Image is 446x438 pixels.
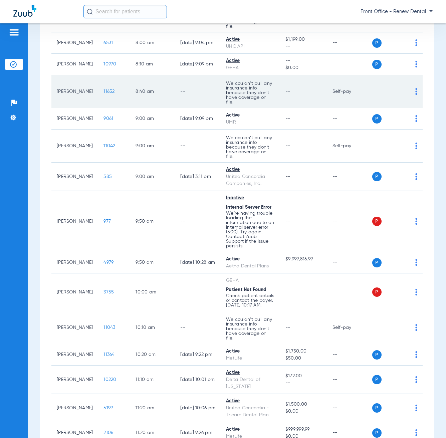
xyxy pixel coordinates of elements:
[103,219,111,224] span: 977
[9,28,19,36] img: hamburger-icon
[103,116,113,121] span: 9061
[400,61,407,67] img: x.svg
[226,166,275,173] div: Active
[285,373,322,380] span: $172.00
[175,191,221,252] td: --
[226,43,275,50] div: UHC API
[415,376,417,383] img: group-dot-blue.svg
[226,205,271,210] span: Internal Server Error
[400,115,407,122] img: x.svg
[372,403,382,413] span: P
[226,405,275,419] div: United Concordia - Tricare Dental Plan
[51,54,98,75] td: [PERSON_NAME]
[226,57,275,64] div: Active
[226,112,275,119] div: Active
[130,32,175,54] td: 8:00 AM
[413,406,446,438] iframe: Chat Widget
[415,115,417,122] img: group-dot-blue.svg
[372,38,382,48] span: P
[327,32,372,54] td: --
[226,369,275,376] div: Active
[372,60,382,69] span: P
[13,5,36,17] img: Zuub Logo
[415,324,417,331] img: group-dot-blue.svg
[103,430,113,435] span: 2106
[226,36,275,43] div: Active
[327,252,372,273] td: --
[285,263,322,270] span: --
[327,273,372,311] td: --
[372,350,382,360] span: P
[415,351,417,358] img: group-dot-blue.svg
[400,351,407,358] img: x.svg
[51,191,98,252] td: [PERSON_NAME]
[103,290,114,294] span: 3755
[285,380,322,387] span: --
[130,108,175,130] td: 9:00 AM
[175,32,221,54] td: [DATE] 9:04 PM
[285,325,290,330] span: --
[327,394,372,422] td: --
[103,89,115,94] span: 11652
[226,211,275,248] p: We’re having trouble loading the information due to an internal server error (500). Try again. Co...
[226,64,275,71] div: GEHA
[103,260,114,265] span: 4979
[130,130,175,163] td: 9:00 AM
[372,428,382,438] span: P
[226,348,275,355] div: Active
[226,426,275,433] div: Active
[175,54,221,75] td: [DATE] 9:09 PM
[226,355,275,362] div: MetLife
[226,256,275,263] div: Active
[400,88,407,95] img: x.svg
[415,143,417,149] img: group-dot-blue.svg
[285,174,290,179] span: --
[285,64,322,71] span: $0.00
[103,377,116,382] span: 10220
[226,287,266,292] span: Patient Not Found
[415,88,417,95] img: group-dot-blue.svg
[415,39,417,46] img: group-dot-blue.svg
[226,398,275,405] div: Active
[130,163,175,191] td: 9:00 AM
[400,324,407,331] img: x.svg
[400,259,407,266] img: x.svg
[226,136,275,159] p: We couldn’t pull any insurance info because they don’t have coverage on file.
[285,219,290,224] span: --
[175,75,221,108] td: --
[103,406,113,410] span: 5199
[51,130,98,163] td: [PERSON_NAME]
[285,89,290,94] span: --
[285,355,322,362] span: $50.00
[327,163,372,191] td: --
[130,311,175,344] td: 10:10 AM
[130,366,175,394] td: 11:10 AM
[415,218,417,225] img: group-dot-blue.svg
[103,62,116,66] span: 10970
[103,174,112,179] span: 585
[415,173,417,180] img: group-dot-blue.svg
[83,5,167,18] input: Search for patients
[226,317,275,341] p: We couldn’t pull any insurance info because they don’t have coverage on file.
[285,408,322,415] span: $0.00
[415,289,417,295] img: group-dot-blue.svg
[327,130,372,163] td: Self-pay
[51,108,98,130] td: [PERSON_NAME]
[327,75,372,108] td: Self-pay
[327,366,372,394] td: --
[372,375,382,384] span: P
[400,289,407,295] img: x.svg
[130,191,175,252] td: 9:50 AM
[175,394,221,422] td: [DATE] 10:06 PM
[51,344,98,366] td: [PERSON_NAME]
[415,405,417,411] img: group-dot-blue.svg
[130,273,175,311] td: 10:00 AM
[130,75,175,108] td: 8:40 AM
[51,252,98,273] td: [PERSON_NAME]
[327,344,372,366] td: --
[415,61,417,67] img: group-dot-blue.svg
[327,108,372,130] td: --
[87,9,93,15] img: Search Icon
[361,8,433,15] span: Front Office - Renew Dental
